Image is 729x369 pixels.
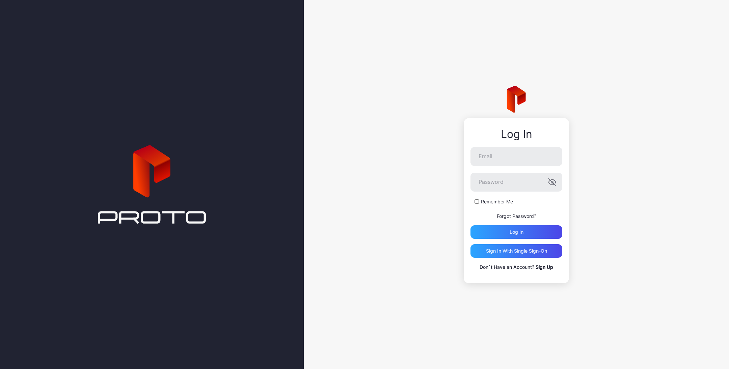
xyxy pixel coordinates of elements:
[470,263,562,271] p: Don`t Have an Account?
[481,198,513,205] label: Remember Me
[470,147,562,166] input: Email
[470,244,562,258] button: Sign in With Single Sign-On
[510,229,523,235] div: Log in
[470,225,562,239] button: Log in
[536,264,553,270] a: Sign Up
[470,128,562,140] div: Log In
[470,173,562,192] input: Password
[486,248,547,254] div: Sign in With Single Sign-On
[497,213,536,219] a: Forgot Password?
[548,178,556,186] button: Password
